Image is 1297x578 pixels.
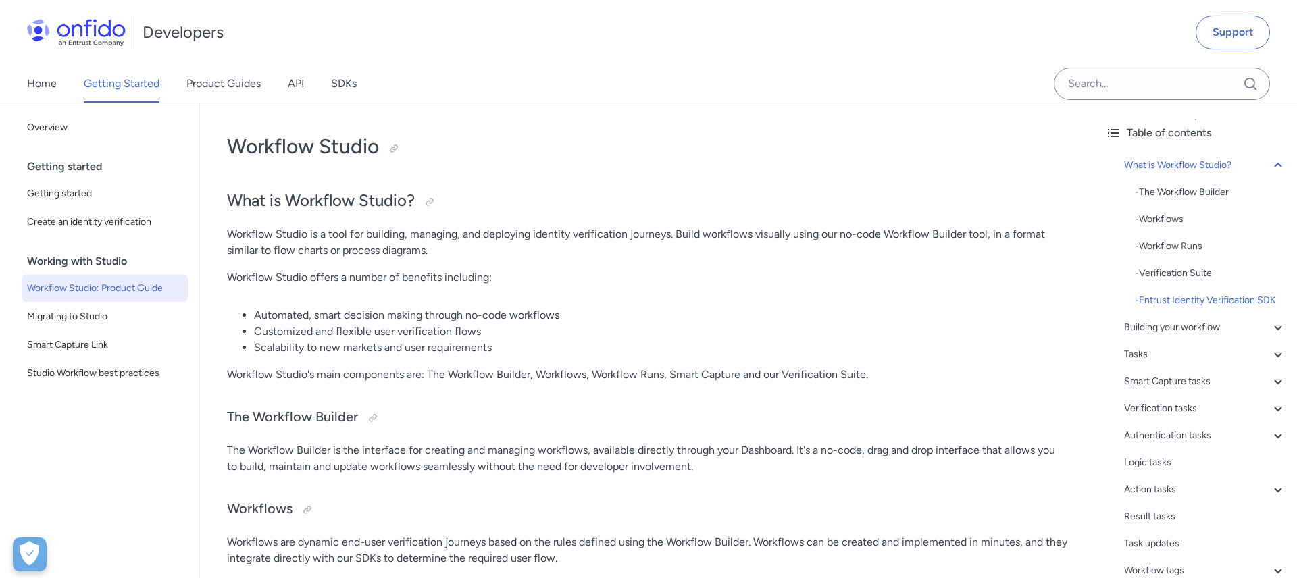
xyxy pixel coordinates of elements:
a: Product Guides [186,65,261,103]
a: Overview [22,114,188,141]
a: Verification tasks [1124,400,1286,417]
span: Workflow Studio: Product Guide [27,280,183,296]
input: Onfido search input field [1054,68,1270,100]
h1: Developers [143,22,224,43]
li: Customized and flexible user verification flows [254,323,1067,340]
img: Onfido Logo [27,19,126,46]
div: - Verification Suite [1135,265,1286,282]
a: Authentication tasks [1124,427,1286,444]
a: -Entrust Identity Verification SDK [1135,292,1286,309]
span: Overview [27,120,183,136]
span: Create an identity verification [27,214,183,230]
a: Home [27,65,57,103]
div: Working with Studio [27,248,194,275]
p: The Workflow Builder is the interface for creating and managing workflows, available directly thr... [227,442,1067,475]
a: Result tasks [1124,508,1286,525]
a: Getting Started [84,65,159,103]
span: Studio Workflow best practices [27,365,183,382]
a: -Workflows [1135,211,1286,228]
div: - Workflow Runs [1135,238,1286,255]
h1: Workflow Studio [227,133,1067,160]
a: Smart Capture Link [22,332,188,359]
a: Tasks [1124,346,1286,363]
div: - The Workflow Builder [1135,184,1286,201]
span: Smart Capture Link [27,337,183,353]
div: Table of contents [1105,125,1286,141]
a: Logic tasks [1124,454,1286,471]
a: -The Workflow Builder [1135,184,1286,201]
p: Workflow Studio offers a number of benefits including: [227,269,1067,286]
p: Workflow Studio's main components are: The Workflow Builder, Workflows, Workflow Runs, Smart Capt... [227,367,1067,383]
a: Workflow Studio: Product Guide [22,275,188,302]
a: Action tasks [1124,481,1286,498]
div: Cookie Preferences [13,537,47,571]
h3: The Workflow Builder [227,407,1067,429]
span: Migrating to Studio [27,309,183,325]
a: Studio Workflow best practices [22,360,188,387]
a: Getting started [22,180,188,207]
a: Building your workflow [1124,319,1286,336]
div: - Workflows [1135,211,1286,228]
h2: What is Workflow Studio? [227,190,1067,213]
a: -Workflow Runs [1135,238,1286,255]
a: -Verification Suite [1135,265,1286,282]
p: Workflows are dynamic end-user verification journeys based on the rules defined using the Workflo... [227,534,1067,567]
a: Smart Capture tasks [1124,373,1286,390]
li: Automated, smart decision making through no-code workflows [254,307,1067,323]
button: Open Preferences [13,537,47,571]
a: Create an identity verification [22,209,188,236]
a: Support [1196,16,1270,49]
div: - Entrust Identity Verification SDK [1135,292,1286,309]
h3: Workflows [227,499,1067,521]
div: Getting started [27,153,194,180]
a: Task updates [1124,535,1286,552]
li: Scalability to new markets and user requirements [254,340,1067,356]
p: Workflow Studio is a tool for building, managing, and deploying identity verification journeys. B... [227,226,1067,259]
span: Getting started [27,186,183,202]
a: SDKs [331,65,357,103]
a: API [288,65,304,103]
a: Migrating to Studio [22,303,188,330]
a: What is Workflow Studio? [1124,157,1286,174]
